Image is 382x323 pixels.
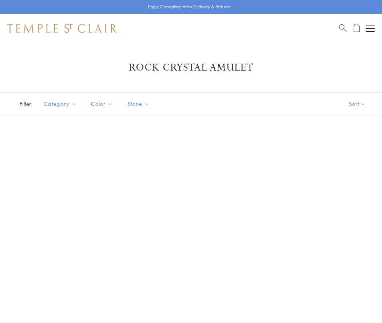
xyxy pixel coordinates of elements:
[85,96,118,112] button: Color
[38,96,82,112] button: Category
[122,96,155,112] button: Stone
[333,93,382,115] button: Show sort by
[353,24,360,33] a: Open Shopping Bag
[339,24,347,33] a: Search
[40,99,82,108] span: Category
[124,99,155,108] span: Stone
[18,61,364,74] h1: Rock Crystal Amulet
[87,99,118,108] span: Color
[7,24,117,33] img: Temple St. Clair
[366,24,375,33] button: Open navigation
[148,3,231,11] p: Enjoy Complimentary Delivery & Returns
